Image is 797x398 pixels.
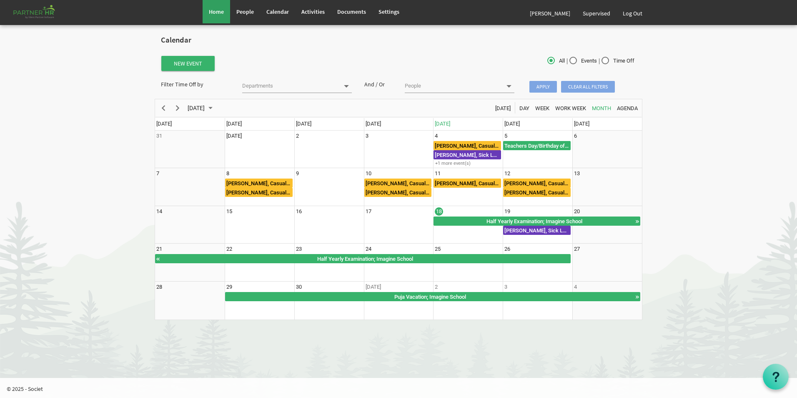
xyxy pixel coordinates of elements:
div: Tuesday, September 16, 2025 [296,207,302,216]
div: Tuesday, September 30, 2025 [296,283,302,291]
button: Agenda [616,103,639,113]
button: Today [494,103,512,113]
button: Day [518,103,531,113]
div: Friday, September 5, 2025 [504,132,507,140]
div: Friday, October 3, 2025 [504,283,507,291]
div: [PERSON_NAME], Sick Leave [504,226,570,234]
span: Supervised [583,10,610,17]
div: Manasi Kabi, Casual Leave Begin From Wednesday, September 10, 2025 at 12:00:00 AM GMT-07:00 Ends ... [364,188,432,197]
div: Puja Vacation; Imagine School [226,292,635,301]
div: Teachers Day/Birthday of [DEMOGRAPHIC_DATA][PERSON_NAME] [504,141,570,150]
input: Departments [242,80,338,92]
span: Work Week [554,103,587,113]
div: +1 more event(s) [434,160,502,166]
span: All [547,57,565,65]
div: Manasi Kabi, Sick Leave Begin From Friday, September 19, 2025 at 12:00:00 AM GMT-07:00 Ends At Fr... [503,226,571,235]
div: [PERSON_NAME], Casual Leave [504,179,570,187]
div: Manasi Kabi, Casual Leave Begin From Thursday, September 4, 2025 at 12:00:00 AM GMT-07:00 Ends At... [434,141,501,150]
div: Thursday, September 4, 2025 [435,132,438,140]
div: Saturday, September 13, 2025 [574,169,580,178]
div: Thursday, September 25, 2025 [435,245,441,253]
div: Sunday, September 14, 2025 [156,207,162,216]
span: Settings [378,8,399,15]
div: [PERSON_NAME], Casual Leave [365,188,431,196]
span: Month [591,103,612,113]
span: [DATE] [156,121,172,127]
div: Saturday, September 20, 2025 [574,207,580,216]
span: Agenda [616,103,639,113]
span: Week [534,103,550,113]
div: Wednesday, September 24, 2025 [366,245,371,253]
div: Manasi Kabi, Casual Leave Begin From Monday, September 8, 2025 at 12:00:00 AM GMT-07:00 Ends At M... [225,179,293,188]
div: Half Yearly Examination; Imagine School [160,254,570,263]
p: © 2025 - Societ [7,385,797,393]
div: Monday, September 8, 2025 [226,169,229,178]
span: [DATE] [494,103,511,113]
div: Sunday, September 21, 2025 [156,245,162,253]
span: Events [569,57,597,65]
div: Deepti Mayee Nayak, Casual Leave Begin From Wednesday, September 10, 2025 at 12:00:00 AM GMT-07:0... [364,179,432,188]
span: [DATE] [296,121,311,127]
div: Saturday, September 27, 2025 [574,245,580,253]
span: [DATE] [366,121,381,127]
span: Apply [529,81,557,93]
div: [PERSON_NAME], Casual Leave [434,141,501,150]
span: [DATE] [435,121,450,127]
div: Tuesday, September 23, 2025 [296,245,302,253]
span: Activities [301,8,325,15]
button: Previous [158,103,169,113]
button: Month [591,103,613,113]
div: Puja Vacation Begin From Monday, September 29, 2025 at 12:00:00 AM GMT-07:00 Ends At Wednesday, O... [225,292,641,301]
div: Half Yearly Examination; Imagine School [434,217,635,225]
span: [DATE] [226,121,242,127]
div: next period [170,99,185,117]
div: | | [480,55,642,67]
a: Supervised [576,2,617,25]
input: People [405,80,501,92]
div: Sunday, August 31, 2025 [156,132,162,140]
div: Monday, September 29, 2025 [226,283,232,291]
button: Next [172,103,183,113]
div: Sunday, September 7, 2025 [156,169,159,178]
div: Wednesday, September 10, 2025 [366,169,371,178]
div: Deepti Mayee Nayak, Casual Leave Begin From Friday, September 12, 2025 at 12:00:00 AM GMT-07:00 E... [503,179,571,188]
div: Friday, September 26, 2025 [504,245,510,253]
div: Half Yearly Examination Begin From Thursday, September 18, 2025 at 12:00:00 AM GMT-07:00 Ends At ... [434,217,640,226]
div: Manasi Kabi, Casual Leave Begin From Friday, September 12, 2025 at 12:00:00 AM GMT-07:00 Ends At ... [503,188,571,197]
button: September 2025 [186,103,216,113]
div: Friday, September 12, 2025 [504,169,510,178]
schedule: of September 2025 [155,99,642,320]
div: Friday, September 19, 2025 [504,207,510,216]
button: Work Week [554,103,588,113]
div: Tuesday, September 2, 2025 [296,132,299,140]
div: Monday, September 22, 2025 [226,245,232,253]
span: [DATE] [504,121,520,127]
div: September 2025 [185,99,218,117]
div: Monday, September 15, 2025 [226,207,232,216]
h2: Calendar [161,36,636,45]
div: [PERSON_NAME], Casual Leave [365,179,431,187]
div: [PERSON_NAME], Sick Leave [434,151,501,159]
div: Thursday, October 2, 2025 [435,283,438,291]
button: New Event [161,56,215,71]
div: [PERSON_NAME], Casual Leave [226,188,292,196]
div: Wednesday, October 1, 2025 [366,283,381,291]
div: Monday, September 1, 2025 [226,132,242,140]
div: Jasaswini Samanta, Casual Leave Begin From Thursday, September 11, 2025 at 12:00:00 AM GMT-07:00 ... [434,179,501,188]
div: Priti Pall, Sick Leave Begin From Thursday, September 4, 2025 at 12:00:00 AM GMT-07:00 Ends At Th... [434,150,501,159]
div: Wednesday, September 17, 2025 [366,207,371,216]
div: [PERSON_NAME], Casual Leave [226,179,292,187]
div: previous period [156,99,170,117]
div: Half Yearly Examination Begin From Thursday, September 18, 2025 at 12:00:00 AM GMT-07:00 Ends At ... [155,254,571,263]
span: Calendar [266,8,289,15]
div: Saturday, October 4, 2025 [574,283,577,291]
span: People [236,8,254,15]
div: Thursday, September 18, 2025 [435,207,443,216]
span: Day [519,103,530,113]
div: Teachers Day/Birthday of Prophet Mohammad Begin From Friday, September 5, 2025 at 12:00:00 AM GMT... [503,141,571,150]
span: Home [209,8,224,15]
div: And / Or [358,80,399,88]
button: Week [534,103,551,113]
div: Wednesday, September 3, 2025 [366,132,368,140]
span: Clear all filters [561,81,615,93]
